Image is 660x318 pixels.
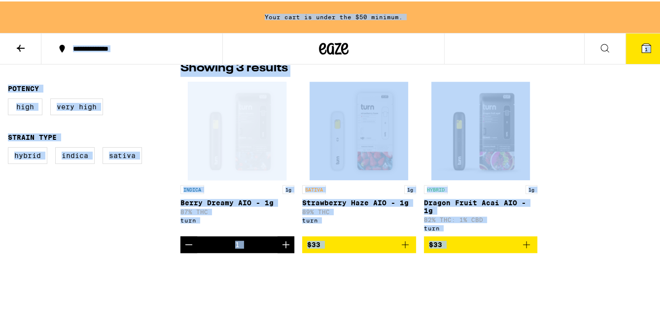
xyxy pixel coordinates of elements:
[302,235,416,252] button: Add to bag
[302,80,416,235] a: Open page for Strawberry Haze AIO - 1g from turn
[645,45,648,51] span: 1
[424,223,538,230] div: turn
[307,239,320,247] span: $33
[404,184,416,192] p: 1g
[424,197,538,213] p: Dragon Fruit Acai AIO - 1g
[180,197,294,205] p: Berry Dreamy AIO - 1g
[180,59,288,75] p: Showing 3 results
[8,97,42,114] label: High
[302,197,416,205] p: Strawberry Haze AIO - 1g
[424,215,538,222] p: 82% THC: 1% CBD
[55,146,95,162] label: Indica
[302,184,326,192] p: SATIVA
[180,235,197,252] button: Decrement
[424,80,538,235] a: Open page for Dragon Fruit Acai AIO - 1g from turn
[8,83,39,91] legend: Potency
[235,239,240,247] div: 1
[6,7,71,15] span: Hi. Need any help?
[278,235,294,252] button: Increment
[50,97,103,114] label: Very High
[180,80,294,235] a: Open page for Berry Dreamy AIO - 1g from turn
[525,184,537,192] p: 1g
[8,146,47,162] label: Hybrid
[424,235,538,252] button: Add to bag
[103,146,142,162] label: Sativa
[429,239,442,247] span: $33
[424,184,448,192] p: HYBRID
[8,132,57,140] legend: Strain Type
[302,216,416,222] div: turn
[282,184,294,192] p: 1g
[431,80,530,179] img: turn - Dragon Fruit Acai AIO - 1g
[180,207,294,214] p: 87% THC
[180,216,294,222] div: turn
[302,207,416,214] p: 89% THC
[310,80,408,179] img: turn - Strawberry Haze AIO - 1g
[180,184,204,192] p: INDICA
